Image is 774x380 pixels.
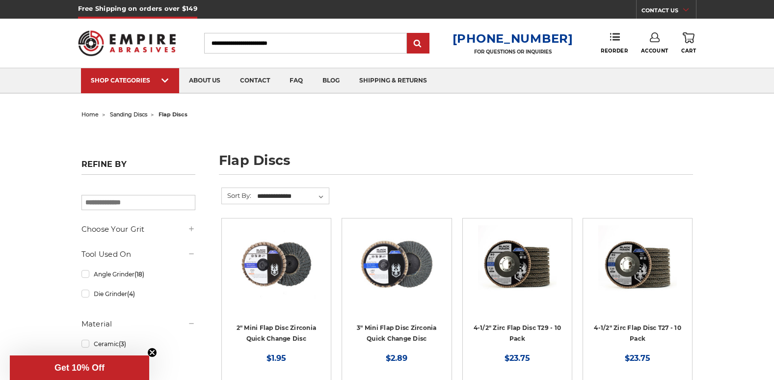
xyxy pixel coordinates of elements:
a: 2" Mini Flap Disc Zirconia Quick Change Disc [237,324,317,343]
a: Quick view [242,255,310,274]
select: Sort By: [256,189,329,204]
span: $23.75 [505,353,530,363]
a: Black Hawk 4-1/2" x 7/8" Flap Disc Type 27 - 10 Pack [590,225,685,321]
span: (4) [127,290,135,298]
button: Close teaser [147,348,157,357]
a: blog [313,68,349,93]
a: 4-1/2" Zirc Flap Disc T27 - 10 Pack [594,324,681,343]
a: shipping & returns [349,68,437,93]
span: (18) [134,271,144,278]
span: $2.89 [386,353,407,363]
h5: Choose Your Grit [81,223,195,235]
a: Quick view [604,255,671,274]
label: Sort By: [222,188,251,203]
p: FOR QUESTIONS OR INQUIRIES [453,49,573,55]
span: (3) [119,340,126,348]
a: contact [230,68,280,93]
div: SHOP CATEGORIES [91,77,169,84]
span: Reorder [601,48,628,54]
input: Submit [408,34,428,54]
span: $23.75 [625,353,650,363]
img: BHA 3" Quick Change 60 Grit Flap Disc for Fine Grinding and Finishing [357,225,436,304]
img: Empire Abrasives [78,24,176,62]
a: Angle Grinder [81,266,195,283]
a: sanding discs [110,111,147,118]
a: 4-1/2" Zirc Flap Disc T29 - 10 Pack [474,324,561,343]
h5: Tool Used On [81,248,195,260]
a: [PHONE_NUMBER] [453,31,573,46]
span: Get 10% Off [54,363,105,373]
a: faq [280,68,313,93]
span: Cart [681,48,696,54]
img: Black Hawk 4-1/2" x 7/8" Flap Disc Type 27 - 10 Pack [598,225,677,304]
h5: Material [81,318,195,330]
a: Reorder [601,32,628,54]
img: 4.5" Black Hawk Zirconia Flap Disc 10 Pack [478,225,557,304]
a: BHA 3" Quick Change 60 Grit Flap Disc for Fine Grinding and Finishing [349,225,444,321]
span: $1.95 [267,353,286,363]
a: Quick view [363,255,430,274]
img: Black Hawk Abrasives 2-inch Zirconia Flap Disc with 60 Grit Zirconia for Smooth Finishing [237,225,316,304]
h5: Refine by [81,160,195,175]
h1: flap discs [219,154,693,175]
a: about us [179,68,230,93]
a: Cart [681,32,696,54]
a: home [81,111,99,118]
span: Account [641,48,668,54]
div: Get 10% OffClose teaser [10,355,149,380]
a: Ceramic [81,335,195,353]
a: Black Hawk Abrasives 2-inch Zirconia Flap Disc with 60 Grit Zirconia for Smooth Finishing [229,225,324,321]
a: Felt [81,355,195,372]
a: 3" Mini Flap Disc Zirconia Quick Change Disc [357,324,437,343]
a: 4.5" Black Hawk Zirconia Flap Disc 10 Pack [470,225,565,321]
a: CONTACT US [641,5,696,19]
a: Die Grinder [81,285,195,302]
span: flap discs [159,111,187,118]
a: Quick view [483,255,551,274]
